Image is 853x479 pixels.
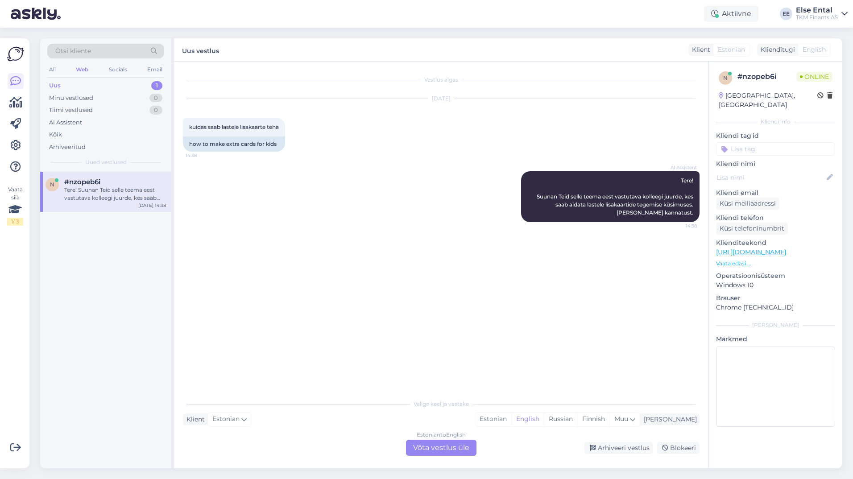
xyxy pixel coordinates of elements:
label: Uus vestlus [182,44,219,56]
div: Võta vestlus üle [406,440,476,456]
p: Kliendi tag'id [716,131,835,140]
div: All [47,64,58,75]
div: Valige keel ja vastake [183,400,700,408]
p: Kliendi email [716,188,835,198]
p: Brauser [716,293,835,303]
div: Vaata siia [7,186,23,226]
p: Kliendi nimi [716,159,835,169]
div: Blokeeri [657,442,700,454]
div: Estonian to English [417,431,466,439]
span: n [50,181,54,188]
div: [PERSON_NAME] [716,321,835,329]
span: #nzopeb6i [64,178,100,186]
p: Märkmed [716,334,835,344]
div: Vestlus algas [183,76,700,84]
span: kuidas saab lastele lisakaarte teha [189,124,279,130]
div: Arhiveeritud [49,143,86,152]
input: Lisa tag [716,142,835,156]
div: English [511,413,544,426]
div: 0 [149,106,162,115]
span: n [723,74,728,81]
div: [PERSON_NAME] [640,415,697,424]
div: Web [74,64,90,75]
div: [DATE] [183,95,700,103]
div: AI Assistent [49,118,82,127]
div: Russian [544,413,577,426]
p: Windows 10 [716,281,835,290]
div: Minu vestlused [49,94,93,103]
div: Küsi telefoninumbrit [716,223,788,235]
div: Socials [107,64,129,75]
p: Kliendi telefon [716,213,835,223]
input: Lisa nimi [716,173,825,182]
a: Else EntalTKM Finants AS [796,7,848,21]
div: Tere! Suunan Teid selle teema eest vastutava kolleegi juurde, kes saab aidata lastele lisakaartid... [64,186,166,202]
div: Email [145,64,164,75]
div: 1 / 3 [7,218,23,226]
a: [URL][DOMAIN_NAME] [716,248,786,256]
img: Askly Logo [7,45,24,62]
div: [GEOGRAPHIC_DATA], [GEOGRAPHIC_DATA] [719,91,817,110]
div: Klienditugi [757,45,795,54]
span: Otsi kliente [55,46,91,56]
div: how to make extra cards for kids [183,136,285,152]
div: Kõik [49,130,62,139]
div: Else Ental [796,7,838,14]
div: Küsi meiliaadressi [716,198,779,210]
div: Estonian [475,413,511,426]
div: [DATE] 14:38 [138,202,166,209]
p: Operatsioonisüsteem [716,271,835,281]
p: Chrome [TECHNICAL_ID] [716,303,835,312]
p: Vaata edasi ... [716,260,835,268]
div: # nzopeb6i [737,71,796,82]
span: 14:38 [186,152,219,159]
div: Kliendi info [716,118,835,126]
div: Aktiivne [704,6,758,22]
span: Muu [614,415,628,423]
div: Tiimi vestlused [49,106,93,115]
div: Arhiveeri vestlus [584,442,653,454]
p: Klienditeekond [716,238,835,248]
span: Uued vestlused [85,158,127,166]
div: Klient [183,415,205,424]
div: EE [780,8,792,20]
div: 1 [151,81,162,90]
span: Estonian [212,414,240,424]
span: English [803,45,826,54]
div: Finnish [577,413,609,426]
span: Online [796,72,832,82]
div: Klient [688,45,710,54]
span: Tere! Suunan Teid selle teema eest vastutava kolleegi juurde, kes saab aidata lastele lisakaartid... [537,177,695,216]
div: TKM Finants AS [796,14,838,21]
div: 0 [149,94,162,103]
div: Uus [49,81,61,90]
span: Estonian [718,45,745,54]
span: 14:38 [663,223,697,229]
span: AI Assistent [663,164,697,171]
